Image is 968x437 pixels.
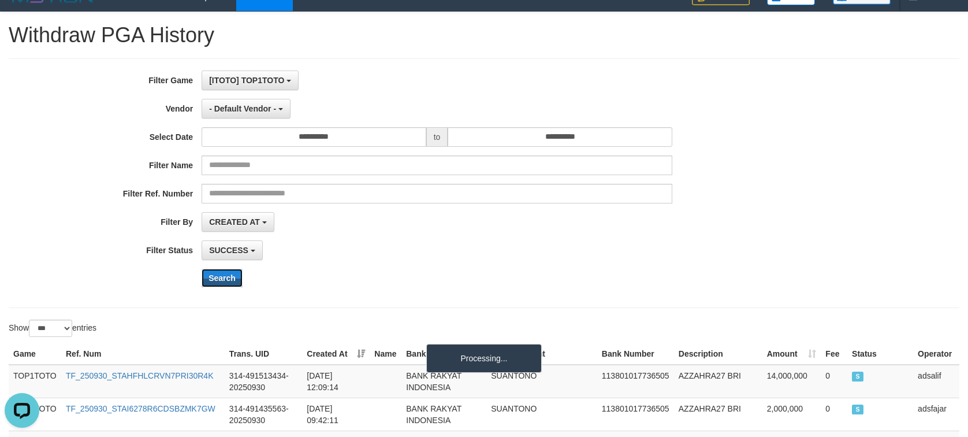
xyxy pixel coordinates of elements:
span: CREATED AT [209,217,260,227]
th: Bank Account [486,343,597,365]
label: Show entries [9,320,96,337]
span: - Default Vendor - [209,104,276,113]
th: Trans. UID [225,343,302,365]
span: SUCCESS [852,405,863,414]
td: 2,000,000 [762,398,821,431]
th: Created At: activate to sort column ascending [302,343,370,365]
td: BANK RAKYAT INDONESIA [401,365,486,398]
td: [DATE] 12:09:14 [302,365,370,398]
td: 0 [821,365,847,398]
td: 314-491513434-20250930 [225,365,302,398]
button: Search [202,269,243,287]
a: TF_250930_STAI6278R6CDSBZMK7GW [66,404,215,413]
td: AZZAHRA27 BRI [674,365,762,398]
th: Name [370,343,401,365]
th: Status [847,343,913,365]
td: 0 [821,398,847,431]
select: Showentries [29,320,72,337]
th: Amount: activate to sort column ascending [762,343,821,365]
th: Ref. Num [61,343,225,365]
th: Bank [401,343,486,365]
td: 113801017736505 [597,365,674,398]
td: SUANTONO [486,365,597,398]
th: Operator [913,343,959,365]
td: BANK RAKYAT INDONESIA [401,398,486,431]
a: TF_250930_STAHFHLCRVN7PRI30R4K [66,371,214,380]
td: [DATE] 09:42:11 [302,398,370,431]
td: 314-491435563-20250930 [225,398,302,431]
th: Fee [821,343,847,365]
th: Description [674,343,762,365]
button: - Default Vendor - [202,99,291,118]
button: [ITOTO] TOP1TOTO [202,71,299,90]
span: SUCCESS [209,246,248,255]
button: Open LiveChat chat widget [5,5,39,39]
td: AZZAHRA27 BRI [674,398,762,431]
span: SUCCESS [852,372,863,382]
td: SUANTONO [486,398,597,431]
button: SUCCESS [202,240,263,260]
td: adsalif [913,365,959,398]
td: 14,000,000 [762,365,821,398]
h1: Withdraw PGA History [9,24,959,47]
div: Processing... [426,344,542,373]
td: TOP1TOTO [9,365,61,398]
td: adsfajar [913,398,959,431]
span: to [426,127,448,147]
span: [ITOTO] TOP1TOTO [209,76,284,85]
th: Game [9,343,61,365]
th: Bank Number [597,343,674,365]
button: CREATED AT [202,212,274,232]
td: 113801017736505 [597,398,674,431]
